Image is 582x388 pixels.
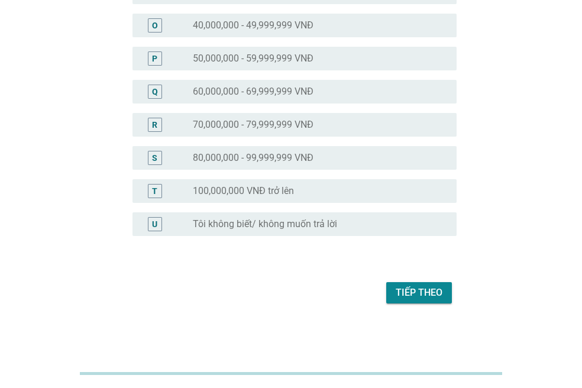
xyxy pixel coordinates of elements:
[193,20,313,31] label: 40,000,000 - 49,999,999 VNĐ
[193,86,313,98] label: 60,000,000 - 69,999,999 VNĐ
[193,218,337,230] label: Tôi không biết/ không muốn trả lời
[152,185,157,197] div: T
[152,52,157,64] div: P
[193,53,313,64] label: 50,000,000 - 59,999,999 VNĐ
[152,151,157,164] div: S
[152,218,157,230] div: U
[386,282,452,303] button: Tiếp theo
[152,85,158,98] div: Q
[193,119,313,131] label: 70,000,000 - 79,999,999 VNĐ
[152,118,157,131] div: R
[396,286,442,300] div: Tiếp theo
[152,19,158,31] div: O
[193,185,294,197] label: 100,000,000 VNĐ trở lên
[193,152,313,164] label: 80,000,000 - 99,999,999 VNĐ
